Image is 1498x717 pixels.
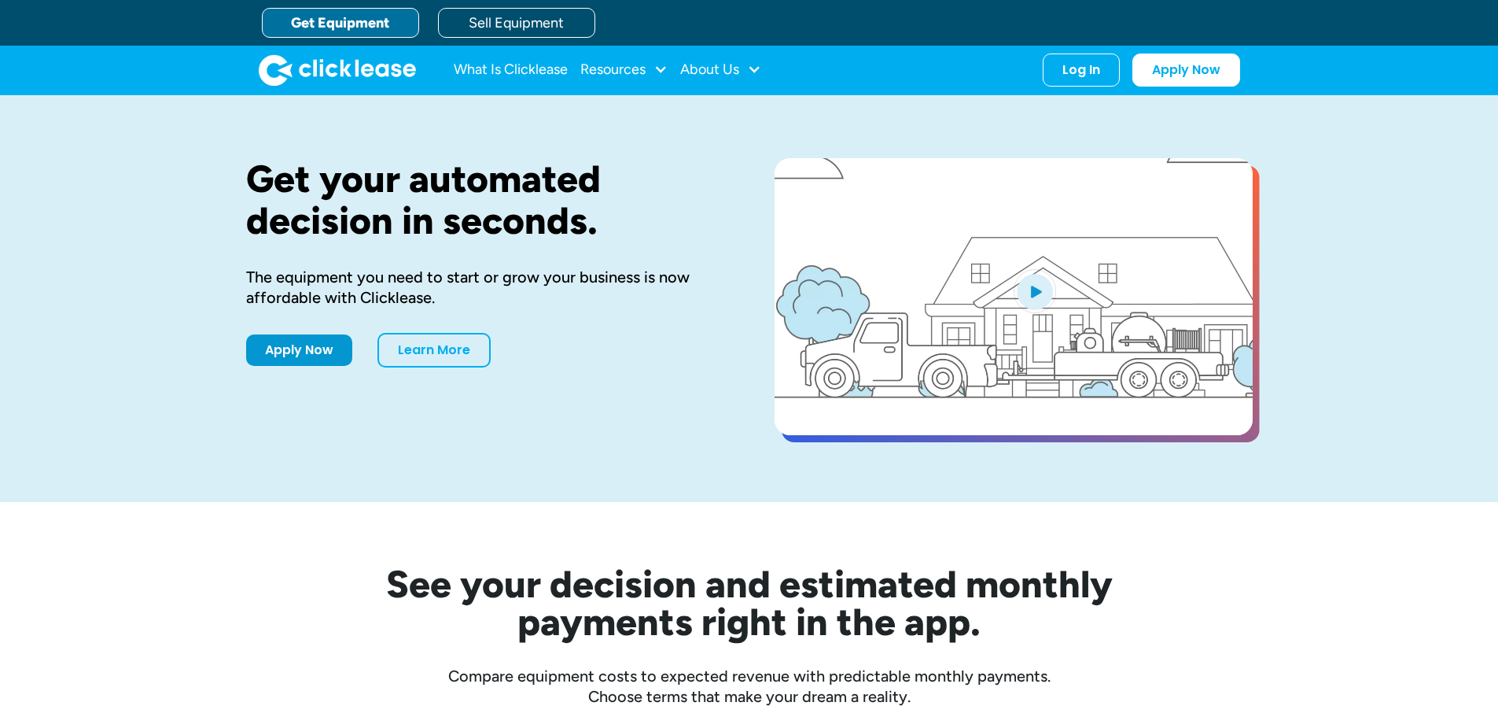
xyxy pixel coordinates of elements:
a: Sell Equipment [438,8,595,38]
div: Resources [580,54,668,86]
a: home [259,54,416,86]
div: About Us [680,54,761,86]
div: Log In [1062,62,1100,78]
h1: Get your automated decision in seconds. [246,158,724,242]
a: Get Equipment [262,8,419,38]
a: open lightbox [775,158,1253,435]
img: Clicklease logo [259,54,416,86]
a: Learn More [377,333,491,368]
img: Blue play button logo on a light blue circular background [1014,269,1056,313]
a: Apply Now [246,334,352,366]
div: The equipment you need to start or grow your business is now affordable with Clicklease. [246,267,724,308]
a: Apply Now [1132,54,1240,87]
a: What Is Clicklease [454,54,568,86]
div: Compare equipment costs to expected revenue with predictable monthly payments. Choose terms that ... [246,666,1253,707]
h2: See your decision and estimated monthly payments right in the app. [309,565,1190,641]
